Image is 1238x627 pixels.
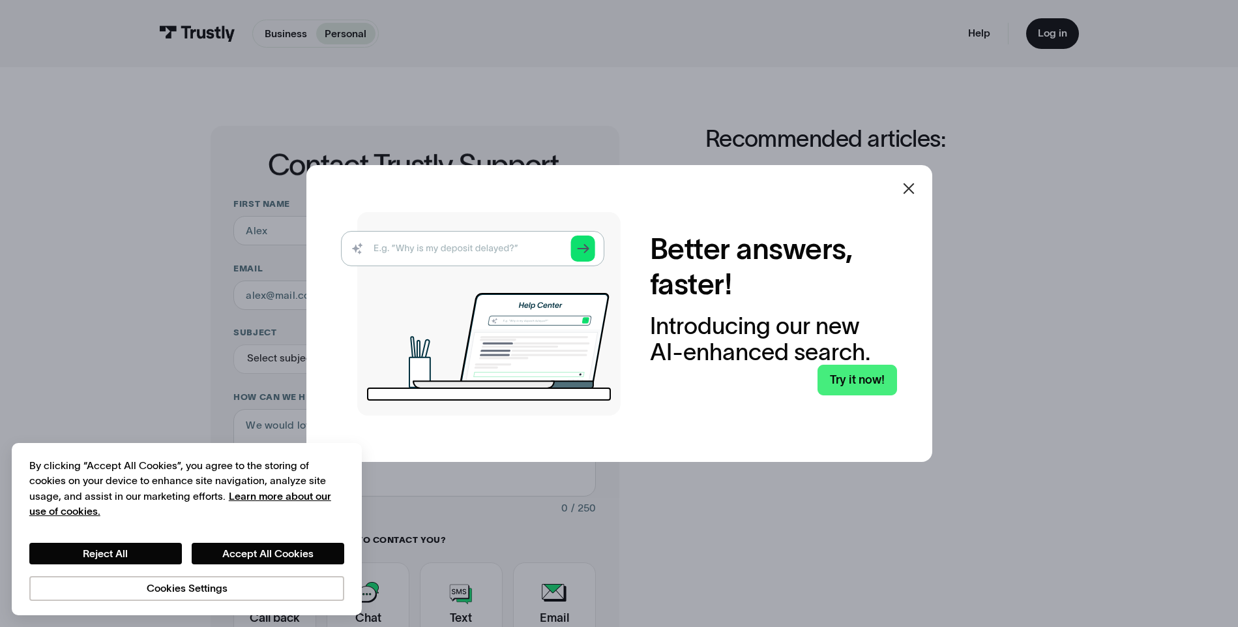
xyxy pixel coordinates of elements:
[29,576,345,601] button: Cookies Settings
[29,543,182,565] button: Reject All
[650,313,897,365] div: Introducing our new AI-enhanced search.
[29,458,345,601] div: Privacy
[192,543,344,565] button: Accept All Cookies
[818,365,897,395] a: Try it now!
[650,232,897,301] h2: Better answers, faster!
[29,458,345,519] div: By clicking “Accept All Cookies”, you agree to the storing of cookies on your device to enhance s...
[12,443,362,615] div: Cookie banner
